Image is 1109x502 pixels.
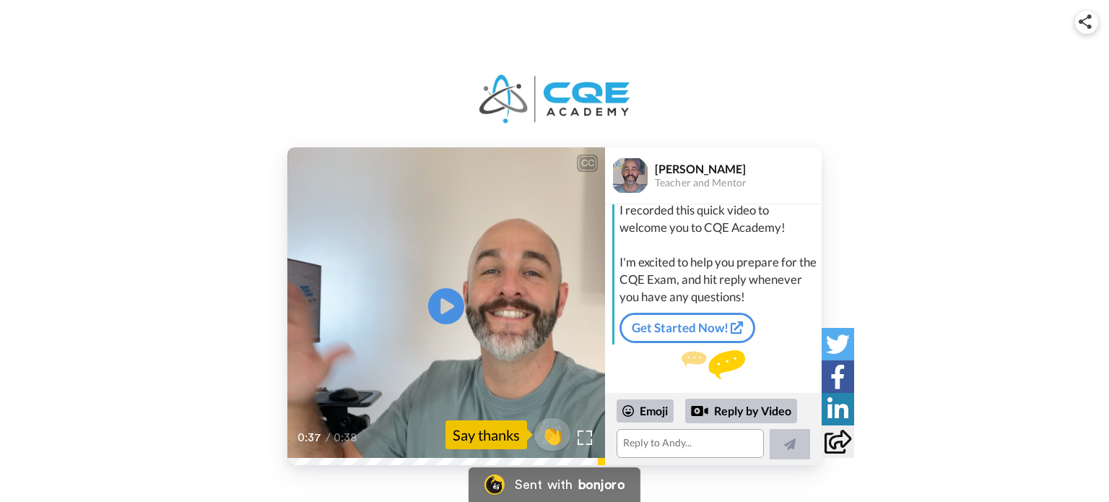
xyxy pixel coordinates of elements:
img: Bonjoro Logo [484,475,505,495]
div: [PERSON_NAME] [655,162,821,176]
span: 0:38 [334,429,359,446]
div: Emoji [617,399,674,423]
span: 👏 [534,423,570,446]
div: Say thanks [445,420,527,449]
div: Reply by Video [691,402,708,420]
a: Bonjoro LogoSent withbonjoro [469,467,640,502]
div: Teacher and Mentor [655,177,821,189]
button: 👏 [534,418,570,451]
div: bonjoro [578,478,625,491]
img: ic_share.svg [1079,14,1092,29]
span: 0:37 [297,429,323,446]
div: Sent with [515,478,573,491]
div: Hey there [PERSON_NAME], [PERSON_NAME] here from [GEOGRAPHIC_DATA]. I recorded this quick video t... [619,115,818,306]
img: Full screen [578,430,592,445]
a: Get Started Now! [619,313,755,343]
img: logo [475,72,634,126]
span: / [326,429,331,446]
img: message.svg [682,350,745,379]
div: CC [578,156,596,170]
div: Send [PERSON_NAME] a reply. [605,350,822,403]
div: Reply by Video [685,399,797,423]
img: Profile Image [613,158,648,193]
